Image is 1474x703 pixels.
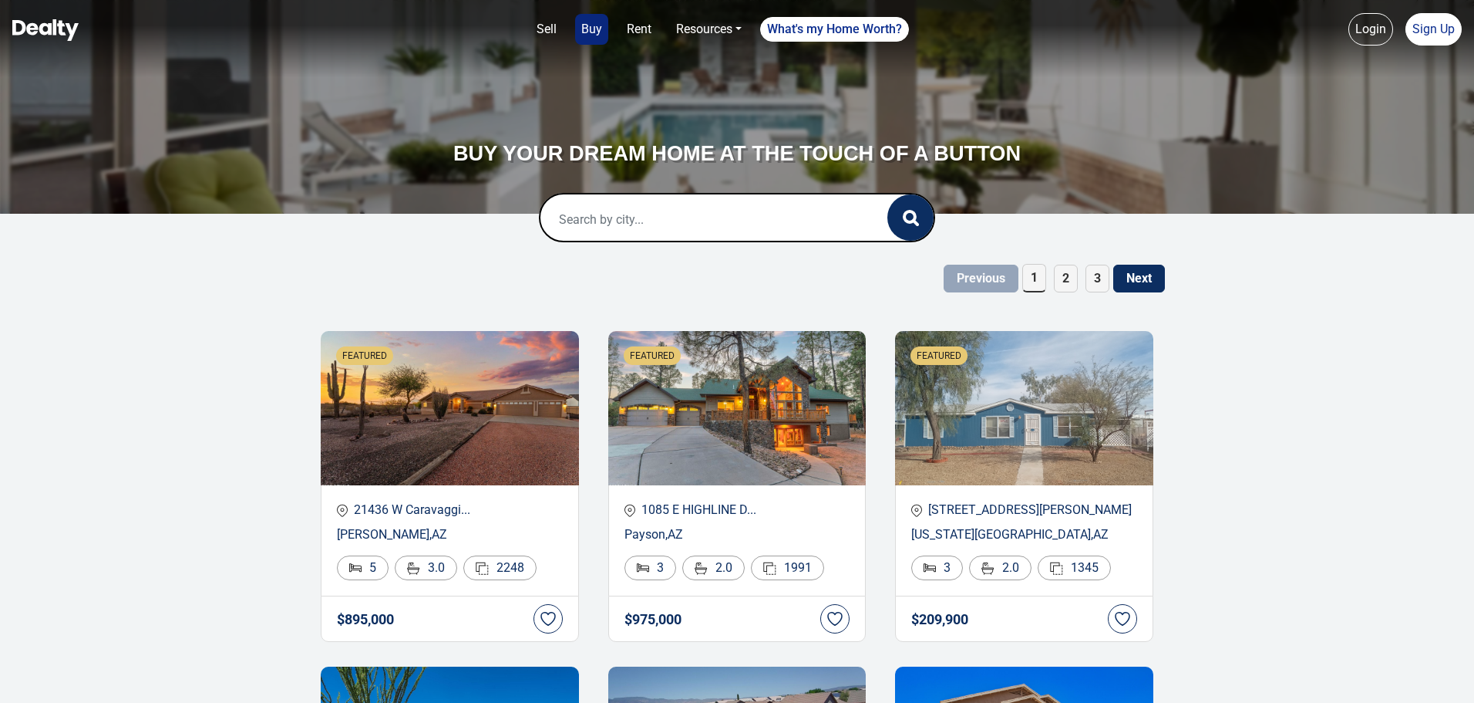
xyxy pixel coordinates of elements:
img: location [624,504,635,517]
a: Sell [530,14,563,45]
a: Resources [670,14,748,45]
img: location [911,504,922,517]
span: FEATURED [342,349,387,363]
img: Recent Properties [608,331,867,485]
img: Bed [637,563,649,573]
img: Bed [349,563,362,573]
h4: $ 975,000 [624,612,681,627]
div: 3 [911,556,963,580]
div: 3 [624,556,676,580]
img: Bed [924,563,936,573]
p: 1085 E HIGHLINE D... [624,501,850,519]
p: [US_STATE][GEOGRAPHIC_DATA] , AZ [911,526,1137,544]
div: 3.0 [395,556,457,580]
span: 1 [1022,264,1046,292]
a: Sign Up [1405,13,1462,46]
img: Dealty - Buy, Sell & Rent Homes [12,19,79,41]
a: Buy [575,14,608,45]
span: 2 [1054,265,1078,292]
h3: BUY YOUR DREAM HOME AT THE TOUCH OF A BUTTON [436,139,1038,168]
h4: $ 895,000 [337,612,394,627]
span: 3 [1085,265,1109,292]
p: 21436 W Caravaggi... [337,501,563,519]
p: Payson , AZ [624,526,850,544]
h4: $ 209,900 [911,612,968,627]
button: Previous [944,265,1018,292]
p: [STREET_ADDRESS][PERSON_NAME] [911,501,1137,519]
img: Bathroom [981,562,994,575]
div: 1991 [751,556,824,580]
img: Area [476,562,489,575]
a: Rent [621,14,658,45]
input: Search by city... [540,194,856,244]
span: FEATURED [630,349,675,363]
span: FEATURED [917,349,961,363]
img: Bathroom [695,562,708,575]
a: What's my Home Worth? [760,17,909,42]
div: 2.0 [969,556,1031,580]
p: [PERSON_NAME] , AZ [337,526,563,544]
img: Recent Properties [321,331,579,485]
img: Area [763,562,776,575]
button: Next [1113,265,1165,292]
div: 1345 [1038,556,1111,580]
img: Bathroom [407,562,420,575]
img: Recent Properties [895,331,1153,485]
a: Login [1348,13,1393,46]
img: location [337,504,348,517]
div: 5 [337,556,389,580]
div: 2248 [463,556,537,580]
img: Area [1050,562,1063,575]
div: 2.0 [682,556,745,580]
